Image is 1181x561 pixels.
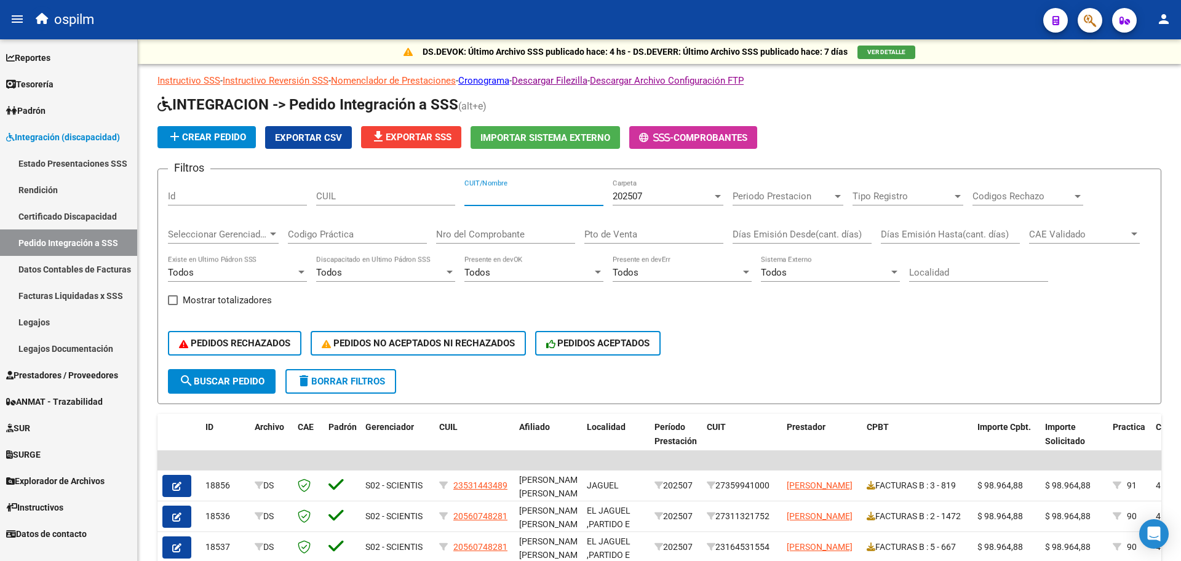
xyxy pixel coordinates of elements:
span: Integración (discapacidad) [6,130,120,144]
mat-icon: add [167,129,182,144]
datatable-header-cell: ID [201,414,250,468]
span: PEDIDOS NO ACEPTADOS NI RECHAZADOS [322,338,515,349]
span: [PERSON_NAME] [PERSON_NAME], [519,475,587,499]
span: $ 98.964,88 [977,542,1023,552]
button: Importar Sistema Externo [471,126,620,149]
span: 20560748281 [453,511,507,521]
a: Instructivo SSS [157,75,220,86]
div: 202507 [654,509,697,523]
div: 18536 [205,509,245,523]
button: Borrar Filtros [285,369,396,394]
button: VER DETALLE [857,46,915,59]
span: Exportar SSS [371,132,451,143]
button: -Comprobantes [629,126,757,149]
span: CUIL [439,422,458,432]
mat-icon: delete [296,373,311,388]
span: S02 - SCIENTIS [365,511,423,521]
span: S02 - SCIENTIS [365,480,423,490]
div: 23164531554 [707,540,777,554]
datatable-header-cell: Importe Solicitado [1040,414,1108,468]
span: 90 [1127,542,1137,552]
span: 23531443489 [453,480,507,490]
span: CAE Validado [1029,229,1129,240]
span: Importe Cpbt. [977,422,1031,432]
span: S02 - SCIENTIS [365,542,423,552]
span: $ 98.964,88 [1045,542,1091,552]
button: PEDIDOS RECHAZADOS [168,331,301,356]
span: CUIT [707,422,726,432]
span: Prestadores / Proveedores [6,368,118,382]
datatable-header-cell: CPBT [862,414,972,468]
span: PEDIDOS ACEPTADOS [546,338,650,349]
span: 90 [1127,511,1137,521]
datatable-header-cell: Practica [1108,414,1151,468]
span: Archivo [255,422,284,432]
datatable-header-cell: Período Prestación [650,414,702,468]
span: [PERSON_NAME] [PERSON_NAME], [519,536,587,560]
span: $ 98.964,88 [1045,511,1091,521]
mat-icon: menu [10,12,25,26]
div: 18856 [205,479,245,493]
a: Descargar Archivo Configuración FTP [590,75,744,86]
div: 202507 [654,540,697,554]
a: Descargar Filezilla [512,75,587,86]
span: 4 [1156,511,1161,521]
span: [PERSON_NAME] [787,480,853,490]
span: 4 [1156,480,1161,490]
span: Crear Pedido [167,132,246,143]
span: Explorador de Archivos [6,474,105,488]
span: EL JAGUEL ,PARTIDO E [587,506,630,530]
div: FACTURAS B : 5 - 667 [867,540,968,554]
span: Tesorería [6,78,54,91]
span: $ 98.964,88 [1045,480,1091,490]
span: Localidad [587,422,626,432]
div: FACTURAS B : 3 - 819 [867,479,968,493]
a: Instructivo Reversión SSS [223,75,328,86]
datatable-header-cell: CUIT [702,414,782,468]
span: Período Prestación [654,422,697,446]
span: Todos [761,267,787,278]
datatable-header-cell: CAE [293,414,324,468]
span: VER DETALLE [867,49,905,55]
datatable-header-cell: Importe Cpbt. [972,414,1040,468]
div: DS [255,479,288,493]
a: Nomenclador de Prestaciones [331,75,456,86]
span: Tipo Registro [853,191,952,202]
span: Afiliado [519,422,550,432]
span: Reportes [6,51,50,65]
span: $ 98.964,88 [977,511,1023,521]
datatable-header-cell: Afiliado [514,414,582,468]
span: 4 [1156,542,1161,552]
span: Padrón [328,422,357,432]
datatable-header-cell: Gerenciador [360,414,434,468]
span: Importe Solicitado [1045,422,1085,446]
div: DS [255,540,288,554]
span: SUR [6,421,30,435]
div: 27311321752 [707,509,777,523]
span: Buscar Pedido [179,376,264,387]
span: 202507 [613,191,642,202]
div: FACTURAS B : 2 - 1472 [867,509,968,523]
span: Todos [464,267,490,278]
span: Padrón [6,104,46,117]
span: Prestador [787,422,825,432]
span: Comprobantes [674,132,747,143]
span: 20560748281 [453,542,507,552]
span: ospilm [54,6,94,33]
p: DS.DEVOK: Último Archivo SSS publicado hace: 4 hs - DS.DEVERR: Último Archivo SSS publicado hace:... [423,45,848,58]
span: Instructivos [6,501,63,514]
p: - - - - - [157,74,1161,87]
h3: Filtros [168,159,210,177]
span: $ 98.964,88 [977,480,1023,490]
span: Gerenciador [365,422,414,432]
span: Importar Sistema Externo [480,132,610,143]
span: - [639,132,674,143]
span: [PERSON_NAME] [PERSON_NAME], [519,506,587,530]
span: PEDIDOS RECHAZADOS [179,338,290,349]
datatable-header-cell: Padrón [324,414,360,468]
span: EL JAGUEL ,PARTIDO E [587,536,630,560]
span: CAE [298,422,314,432]
div: 27359941000 [707,479,777,493]
span: Practica [1113,422,1145,432]
a: Cronograma [458,75,509,86]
